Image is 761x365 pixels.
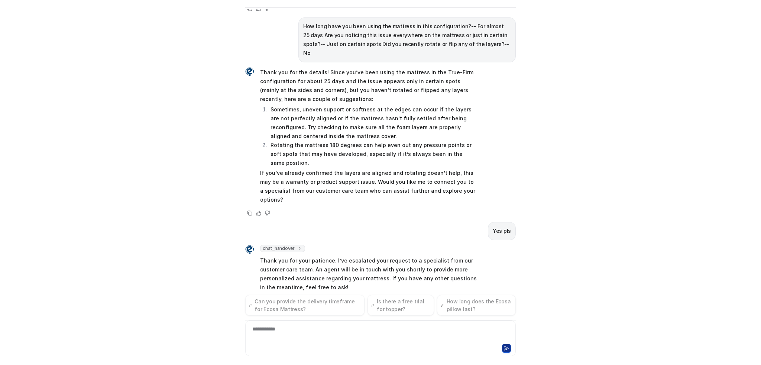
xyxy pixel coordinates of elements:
button: Is there a free trial for topper? [367,295,434,316]
p: Thank you for the details! Since you’ve been using the mattress in the True-Firm configuration fo... [260,68,477,104]
li: Rotating the mattress 180 degrees can help even out any pressure points or soft spots that may ha... [268,141,477,167]
p: If you’ve already confirmed the layers are aligned and rotating doesn’t help, this may be a warra... [260,169,477,204]
button: How long does the Ecosa pillow last? [437,295,516,316]
img: Widget [245,245,254,254]
button: Can you provide the delivery timeframe for Ecosa Mattress? [245,295,365,316]
p: Thank you for your patience. I’ve escalated your request to a specialist from our customer care t... [260,256,477,292]
p: How long have you been using the mattress in this configuration?-- For almost 25 days Are you not... [303,22,511,58]
img: Widget [245,67,254,76]
span: chat_handover [260,245,305,252]
p: Yes pls [493,227,511,235]
li: Sometimes, uneven support or softness at the edges can occur if the layers are not perfectly alig... [268,105,477,141]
